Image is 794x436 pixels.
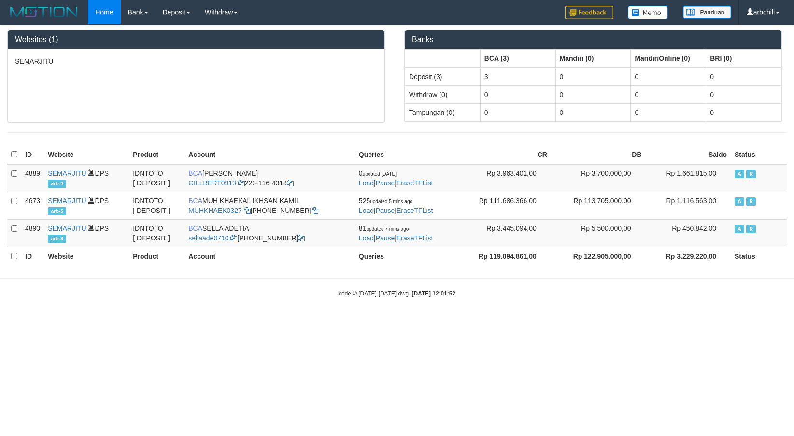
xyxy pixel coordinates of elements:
[184,192,355,219] td: MUH KHAEKAL IKHSAN KAMIL [PHONE_NUMBER]
[551,219,646,247] td: Rp 5.500.000,00
[359,169,433,187] span: | |
[7,5,81,19] img: MOTION_logo.png
[551,247,646,266] th: Rp 122.905.000,00
[376,207,395,214] a: Pause
[359,197,433,214] span: | |
[44,164,129,192] td: DPS
[735,225,744,233] span: Active
[359,207,374,214] a: Load
[238,179,245,187] a: Copy GILLBERT0913 to clipboard
[731,145,787,164] th: Status
[631,103,706,121] td: 0
[244,207,251,214] a: Copy MUHKHAEK0327 to clipboard
[359,225,433,242] span: | |
[555,85,631,103] td: 0
[628,6,668,19] img: Button%20Memo.svg
[363,171,397,177] span: updated [DATE]
[355,247,456,266] th: Queries
[746,170,756,178] span: Running
[129,247,184,266] th: Product
[646,192,731,219] td: Rp 1.116.563,00
[376,234,395,242] a: Pause
[355,145,456,164] th: Queries
[44,192,129,219] td: DPS
[184,247,355,266] th: Account
[706,85,781,103] td: 0
[184,145,355,164] th: Account
[359,234,374,242] a: Load
[456,247,551,266] th: Rp 119.094.861,00
[405,49,481,68] th: Group: activate to sort column ascending
[129,164,184,192] td: IDNTOTO [ DEPOSIT ]
[366,226,409,232] span: updated 7 mins ago
[48,180,66,188] span: arb-4
[480,103,555,121] td: 0
[15,35,377,44] h3: Websites (1)
[129,192,184,219] td: IDNTOTO [ DEPOSIT ]
[480,68,555,86] td: 3
[44,247,129,266] th: Website
[456,164,551,192] td: Rp 3.963.401,00
[456,145,551,164] th: CR
[184,164,355,192] td: [PERSON_NAME] 223-116-4318
[48,225,86,232] a: SEMARJITU
[735,170,744,178] span: Active
[298,234,305,242] a: Copy 6127014665 to clipboard
[370,199,412,204] span: updated 5 mins ago
[551,192,646,219] td: Rp 113.705.000,00
[48,207,66,215] span: arb-5
[15,56,377,66] p: SEMARJITU
[21,219,44,247] td: 4890
[21,164,44,192] td: 4889
[339,290,455,297] small: code © [DATE]-[DATE] dwg |
[44,145,129,164] th: Website
[21,247,44,266] th: ID
[188,169,202,177] span: BCA
[188,234,228,242] a: sellaade0710
[551,145,646,164] th: DB
[188,197,202,205] span: BCA
[397,179,433,187] a: EraseTFList
[555,103,631,121] td: 0
[456,192,551,219] td: Rp 111.686.366,00
[48,235,66,243] span: arb-3
[405,103,481,121] td: Tampungan (0)
[551,164,646,192] td: Rp 3.700.000,00
[44,219,129,247] td: DPS
[646,164,731,192] td: Rp 1.661.815,00
[631,85,706,103] td: 0
[48,169,86,177] a: SEMARJITU
[21,192,44,219] td: 4673
[412,290,455,297] strong: [DATE] 12:01:52
[397,234,433,242] a: EraseTFList
[706,103,781,121] td: 0
[405,85,481,103] td: Withdraw (0)
[646,219,731,247] td: Rp 450.842,00
[188,179,236,187] a: GILLBERT0913
[359,197,412,205] span: 525
[359,179,374,187] a: Load
[631,49,706,68] th: Group: activate to sort column ascending
[683,6,731,19] img: panduan.png
[188,225,202,232] span: BCA
[646,247,731,266] th: Rp 3.229.220,00
[631,68,706,86] td: 0
[376,179,395,187] a: Pause
[456,219,551,247] td: Rp 3.445.094,00
[230,234,237,242] a: Copy sellaade0710 to clipboard
[312,207,318,214] a: Copy 7152165849 to clipboard
[646,145,731,164] th: Saldo
[359,169,397,177] span: 0
[397,207,433,214] a: EraseTFList
[359,225,409,232] span: 81
[48,197,86,205] a: SEMARJITU
[746,197,756,206] span: Running
[480,49,555,68] th: Group: activate to sort column ascending
[184,219,355,247] td: SELLA ADETIA [PHONE_NUMBER]
[480,85,555,103] td: 0
[412,35,774,44] h3: Banks
[21,145,44,164] th: ID
[129,145,184,164] th: Product
[555,49,631,68] th: Group: activate to sort column ascending
[735,197,744,206] span: Active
